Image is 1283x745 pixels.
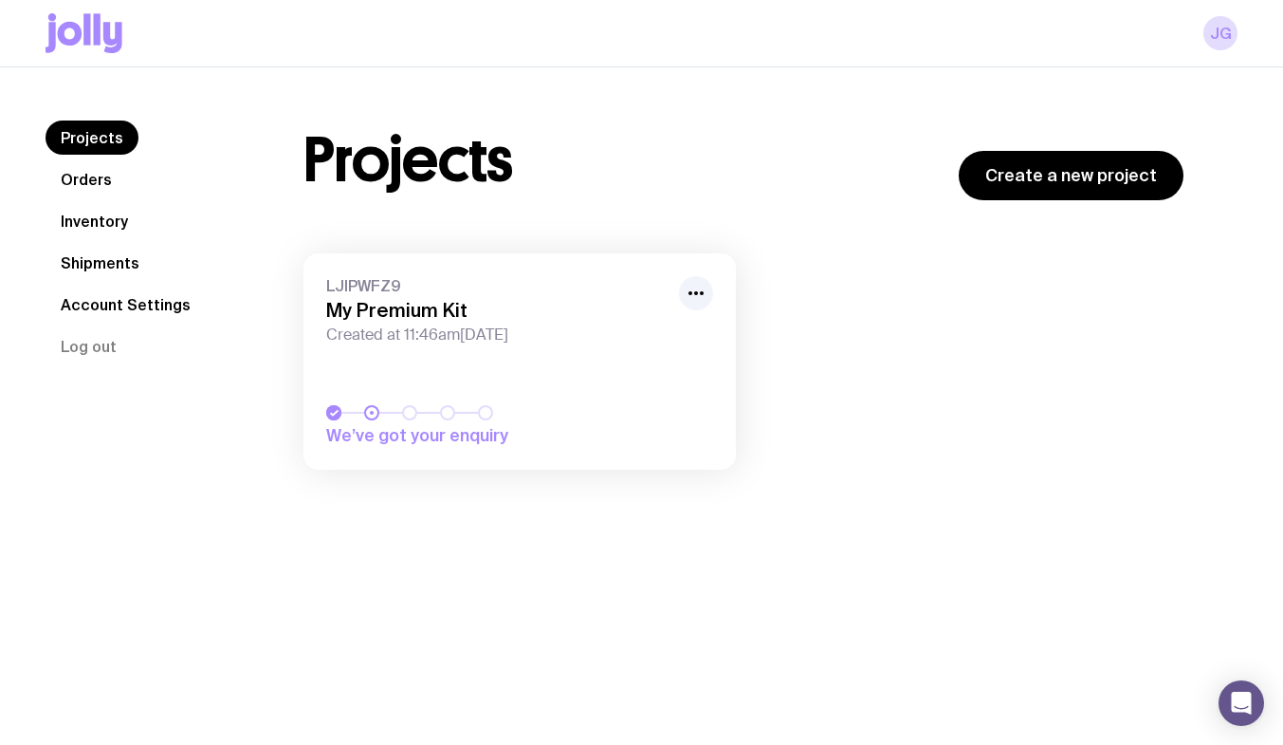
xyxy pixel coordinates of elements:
span: Created at 11:46am[DATE] [326,326,668,345]
div: Open Intercom Messenger [1219,680,1264,726]
a: Inventory [46,204,143,238]
button: Log out [46,329,132,363]
a: LJIPWFZ9My Premium KitCreated at 11:46am[DATE]We’ve got your enquiry [303,253,736,470]
span: LJIPWFZ9 [326,276,668,295]
a: Shipments [46,246,155,280]
a: jg [1203,16,1237,50]
a: Create a new project [959,151,1183,200]
span: We’ve got your enquiry [326,424,592,447]
a: Orders [46,162,127,196]
h1: Projects [303,130,513,191]
a: Account Settings [46,288,206,322]
h3: My Premium Kit [326,299,668,322]
a: Projects [46,121,138,155]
